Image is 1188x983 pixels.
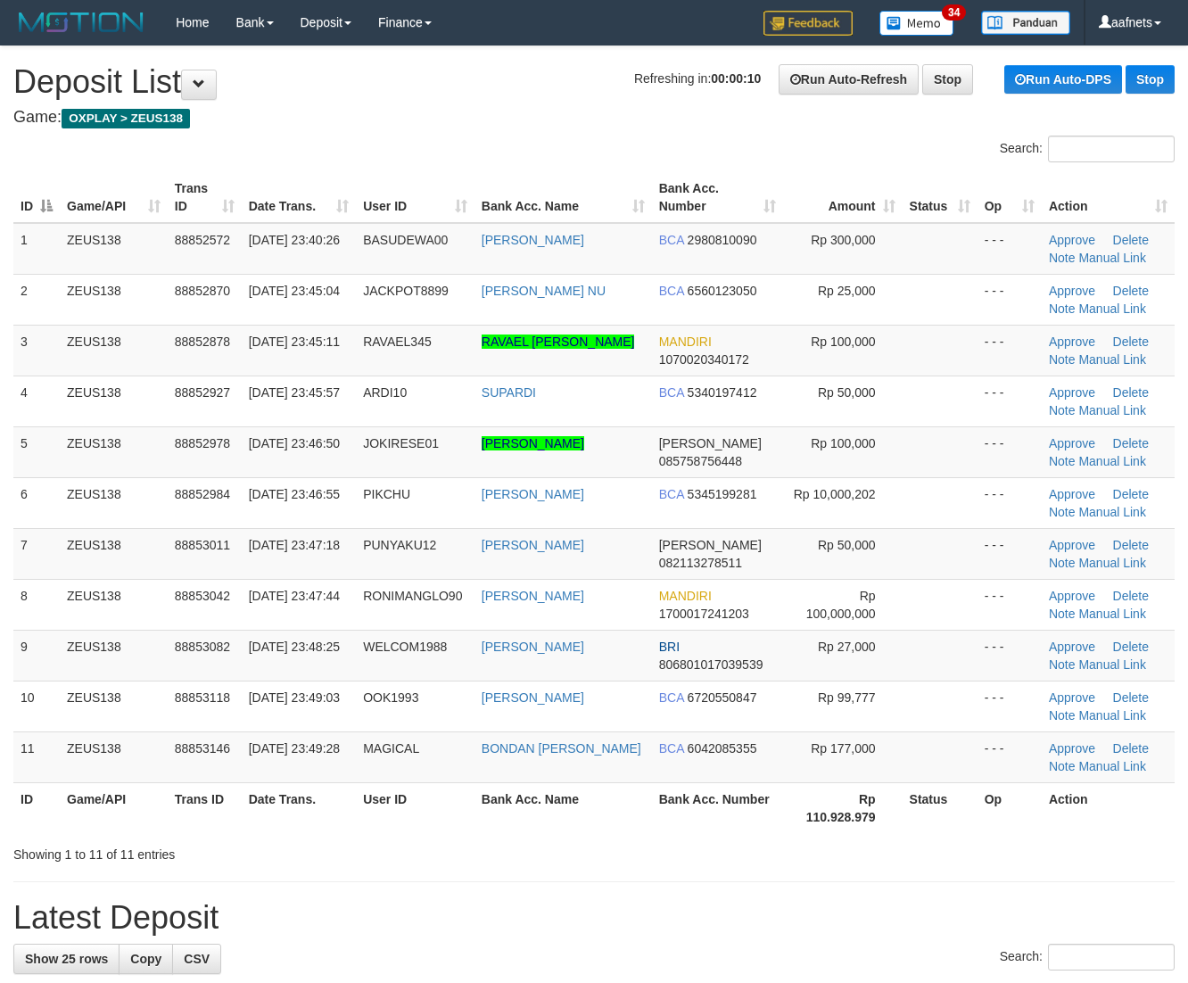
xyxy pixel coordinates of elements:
[1049,690,1095,705] a: Approve
[978,528,1042,579] td: - - -
[818,284,876,298] span: Rp 25,000
[1049,284,1095,298] a: Approve
[13,64,1175,100] h1: Deposit List
[978,681,1042,731] td: - - -
[1049,538,1095,552] a: Approve
[249,436,340,450] span: [DATE] 23:46:50
[659,607,749,621] span: Copy 1700017241203 to clipboard
[1078,352,1146,367] a: Manual Link
[659,690,684,705] span: BCA
[25,952,108,966] span: Show 25 rows
[1078,251,1146,265] a: Manual Link
[688,487,757,501] span: Copy 5345199281 to clipboard
[356,782,474,833] th: User ID
[60,528,168,579] td: ZEUS138
[482,538,584,552] a: [PERSON_NAME]
[172,944,221,974] a: CSV
[1049,505,1076,519] a: Note
[783,782,903,833] th: Rp 110.928.979
[818,385,876,400] span: Rp 50,000
[60,681,168,731] td: ZEUS138
[978,579,1042,630] td: - - -
[60,579,168,630] td: ZEUS138
[1049,335,1095,349] a: Approve
[688,690,757,705] span: Copy 6720550847 to clipboard
[1049,436,1095,450] a: Approve
[62,109,190,128] span: OXPLAY > ZEUS138
[175,284,230,298] span: 88852870
[659,352,749,367] span: Copy 1070020340172 to clipboard
[659,385,684,400] span: BCA
[1113,640,1149,654] a: Delete
[60,426,168,477] td: ZEUS138
[942,4,966,21] span: 34
[482,335,635,349] a: RAVAEL [PERSON_NAME]
[249,589,340,603] span: [DATE] 23:47:44
[659,284,684,298] span: BCA
[806,589,876,621] span: Rp 100,000,000
[981,11,1070,35] img: panduan.png
[659,640,680,654] span: BRI
[659,556,742,570] span: Copy 082113278511 to clipboard
[1048,136,1175,162] input: Search:
[818,538,876,552] span: Rp 50,000
[763,11,853,36] img: Feedback.jpg
[1113,741,1149,756] a: Delete
[978,325,1042,376] td: - - -
[168,172,242,223] th: Trans ID: activate to sort column ascending
[1113,284,1149,298] a: Delete
[1078,505,1146,519] a: Manual Link
[811,436,875,450] span: Rp 100,000
[903,172,978,223] th: Status: activate to sort column ascending
[13,376,60,426] td: 4
[978,426,1042,477] td: - - -
[242,782,357,833] th: Date Trans.
[783,172,903,223] th: Amount: activate to sort column ascending
[1049,487,1095,501] a: Approve
[1113,538,1149,552] a: Delete
[652,782,783,833] th: Bank Acc. Number
[363,690,418,705] span: OOK1993
[130,952,161,966] span: Copy
[634,71,761,86] span: Refreshing in:
[1078,403,1146,417] a: Manual Link
[363,538,436,552] span: PUNYAKU12
[60,782,168,833] th: Game/API
[363,335,432,349] span: RAVAEL345
[482,385,536,400] a: SUPARDI
[1004,65,1122,94] a: Run Auto-DPS
[1049,385,1095,400] a: Approve
[60,325,168,376] td: ZEUS138
[60,477,168,528] td: ZEUS138
[184,952,210,966] span: CSV
[249,487,340,501] span: [DATE] 23:46:55
[249,233,340,247] span: [DATE] 23:40:26
[1049,403,1076,417] a: Note
[978,172,1042,223] th: Op: activate to sort column ascending
[1078,759,1146,773] a: Manual Link
[1113,385,1149,400] a: Delete
[922,64,973,95] a: Stop
[811,335,875,349] span: Rp 100,000
[13,528,60,579] td: 7
[659,538,762,552] span: [PERSON_NAME]
[1113,233,1149,247] a: Delete
[659,741,684,756] span: BCA
[1049,741,1095,756] a: Approve
[1049,657,1076,672] a: Note
[711,71,761,86] strong: 00:00:10
[978,376,1042,426] td: - - -
[482,589,584,603] a: [PERSON_NAME]
[1078,708,1146,723] a: Manual Link
[249,538,340,552] span: [DATE] 23:47:18
[363,640,447,654] span: WELCOM1988
[249,640,340,654] span: [DATE] 23:48:25
[1042,782,1175,833] th: Action
[13,579,60,630] td: 8
[879,11,954,36] img: Button%20Memo.svg
[13,900,1175,936] h1: Latest Deposit
[13,274,60,325] td: 2
[482,233,584,247] a: [PERSON_NAME]
[1113,335,1149,349] a: Delete
[13,838,482,863] div: Showing 1 to 11 of 11 entries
